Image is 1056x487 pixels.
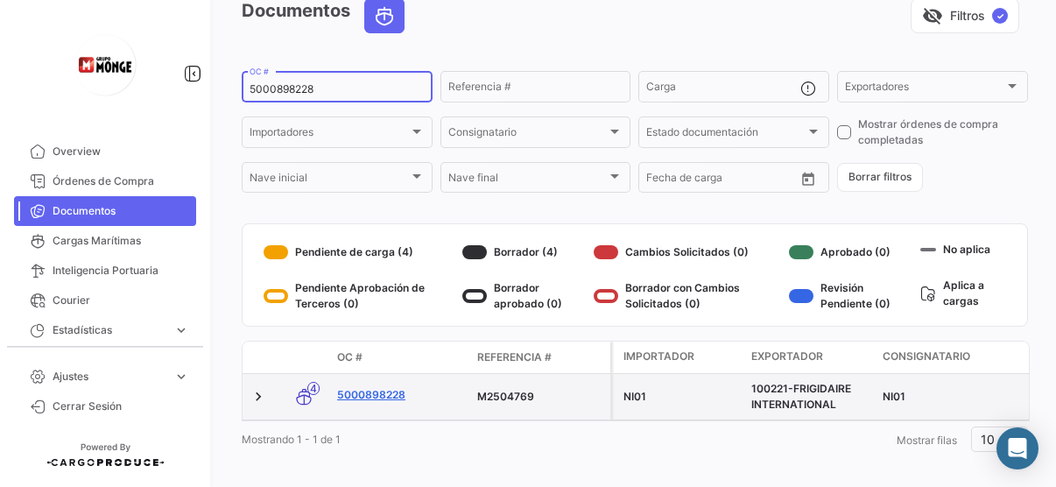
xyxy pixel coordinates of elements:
[470,342,610,372] datatable-header-cell: Referencia #
[922,5,943,26] span: visibility_off
[789,238,912,266] div: Aprobado (0)
[250,388,267,406] a: Expand/Collapse Row
[920,274,1006,312] div: Aplica a cargas
[14,137,196,166] a: Overview
[448,129,608,141] span: Consignatario
[462,238,587,266] div: Borrador (4)
[876,342,1051,373] datatable-header-cell: Consignatario
[981,432,995,447] span: 10
[53,322,166,338] span: Estadísticas
[250,129,409,141] span: Importadores
[14,196,196,226] a: Documentos
[53,144,189,159] span: Overview
[330,342,470,372] datatable-header-cell: OC #
[448,174,608,187] span: Nave final
[61,21,149,109] img: logo-grupo-monge+(2).png
[858,116,1028,148] span: Mostrar órdenes de compra completadas
[920,238,1006,260] div: No aplica
[337,387,463,403] a: 5000898228
[623,389,737,405] div: NI01
[53,293,189,308] span: Courier
[646,174,678,187] input: Desde
[53,233,189,249] span: Cargas Marítimas
[14,286,196,315] a: Courier
[789,280,912,312] div: Revisión Pendiente (0)
[173,322,189,338] span: expand_more
[307,382,320,395] span: 4
[264,280,455,312] div: Pendiente Aprobación de Terceros (0)
[613,342,744,373] datatable-header-cell: Importador
[278,350,330,364] datatable-header-cell: Modo de Transporte
[53,399,189,414] span: Cerrar Sesión
[992,8,1008,24] span: ✓
[795,166,821,192] button: Open calendar
[837,163,923,192] button: Borrar filtros
[250,174,409,187] span: Nave inicial
[53,173,189,189] span: Órdenes de Compra
[264,238,455,266] div: Pendiente de carga (4)
[845,83,1004,95] span: Exportadores
[883,349,970,364] span: Consignatario
[14,256,196,286] a: Inteligencia Portuaria
[337,349,363,365] span: OC #
[594,238,782,266] div: Cambios Solicitados (0)
[751,381,869,413] div: 100221-FRIGIDAIRE INTERNATIONAL
[744,342,876,373] datatable-header-cell: Exportador
[14,166,196,196] a: Órdenes de Compra
[462,280,587,312] div: Borrador aprobado (0)
[646,129,806,141] span: Estado documentación
[883,390,905,403] span: NI01
[897,434,957,447] span: Mostrar filas
[53,369,166,385] span: Ajustes
[53,263,189,279] span: Inteligencia Portuaria
[594,280,782,312] div: Borrador con Cambios Solicitados (0)
[173,369,189,385] span: expand_more
[53,203,189,219] span: Documentos
[242,433,341,446] span: Mostrando 1 - 1 de 1
[996,427,1038,469] div: Abrir Intercom Messenger
[14,226,196,256] a: Cargas Marítimas
[623,349,694,364] span: Importador
[751,349,823,364] span: Exportador
[477,389,603,405] div: M2504769
[690,174,761,187] input: Hasta
[477,349,552,365] span: Referencia #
